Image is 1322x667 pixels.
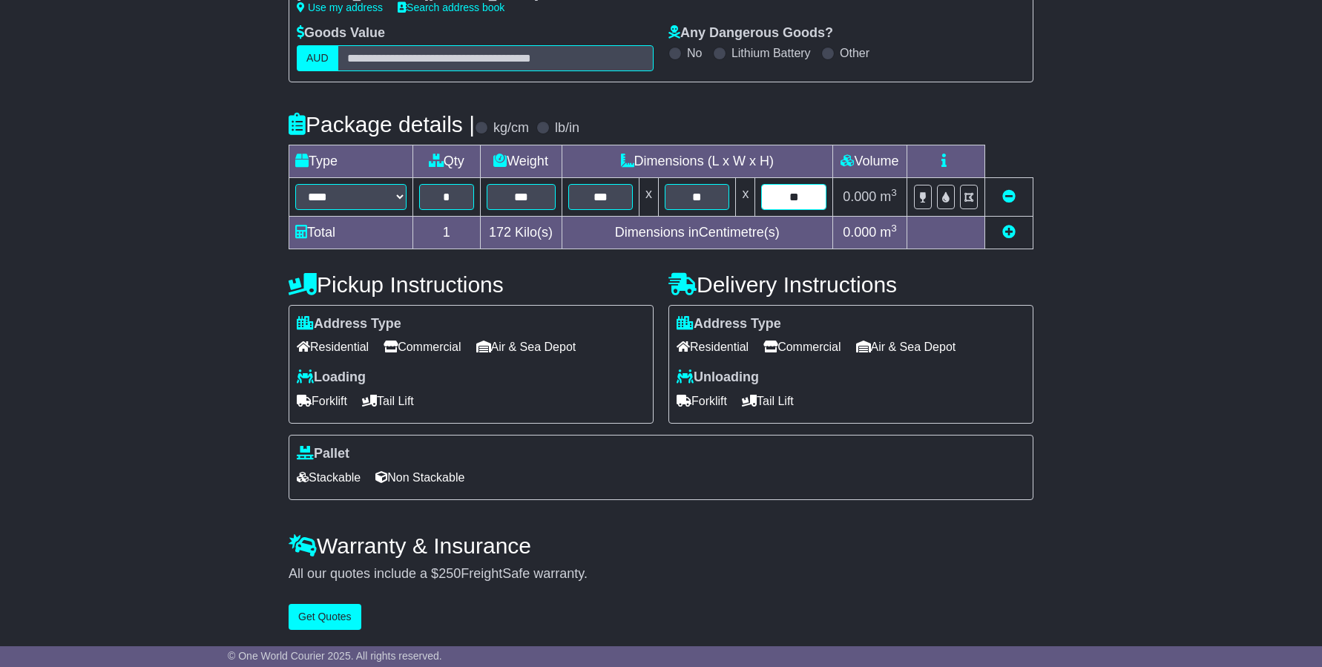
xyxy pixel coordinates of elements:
td: Qty [413,145,481,177]
td: Total [289,216,413,249]
span: Non Stackable [375,466,464,489]
td: Dimensions (L x W x H) [562,145,832,177]
td: Kilo(s) [480,216,562,249]
span: Commercial [384,335,461,358]
h4: Pickup Instructions [289,272,654,297]
a: Remove this item [1002,189,1016,204]
label: Pallet [297,446,349,462]
span: Stackable [297,466,361,489]
label: kg/cm [493,120,529,137]
span: © One World Courier 2025. All rights reserved. [228,650,442,662]
button: Get Quotes [289,604,361,630]
span: Commercial [763,335,841,358]
label: Address Type [297,316,401,332]
td: 1 [413,216,481,249]
span: Tail Lift [362,390,414,413]
label: Lithium Battery [731,46,811,60]
sup: 3 [891,187,897,198]
td: Volume [832,145,907,177]
span: Residential [297,335,369,358]
span: Air & Sea Depot [856,335,956,358]
label: Loading [297,369,366,386]
span: 0.000 [843,225,876,240]
td: Dimensions in Centimetre(s) [562,216,832,249]
span: Tail Lift [742,390,794,413]
span: m [880,225,897,240]
label: Unloading [677,369,759,386]
label: Other [840,46,869,60]
h4: Warranty & Insurance [289,533,1033,558]
div: All our quotes include a $ FreightSafe warranty. [289,566,1033,582]
label: Any Dangerous Goods? [668,25,833,42]
span: Air & Sea Depot [476,335,576,358]
span: Forklift [677,390,727,413]
td: Weight [480,145,562,177]
label: No [687,46,702,60]
label: AUD [297,45,338,71]
td: Type [289,145,413,177]
a: Use my address [297,1,383,13]
sup: 3 [891,223,897,234]
td: x [736,177,755,216]
a: Search address book [398,1,504,13]
h4: Package details | [289,112,475,137]
span: 0.000 [843,189,876,204]
a: Add new item [1002,225,1016,240]
h4: Delivery Instructions [668,272,1033,297]
span: Residential [677,335,749,358]
span: 172 [489,225,511,240]
span: 250 [438,566,461,581]
label: Address Type [677,316,781,332]
label: lb/in [555,120,579,137]
label: Goods Value [297,25,385,42]
span: m [880,189,897,204]
span: Forklift [297,390,347,413]
td: x [639,177,659,216]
